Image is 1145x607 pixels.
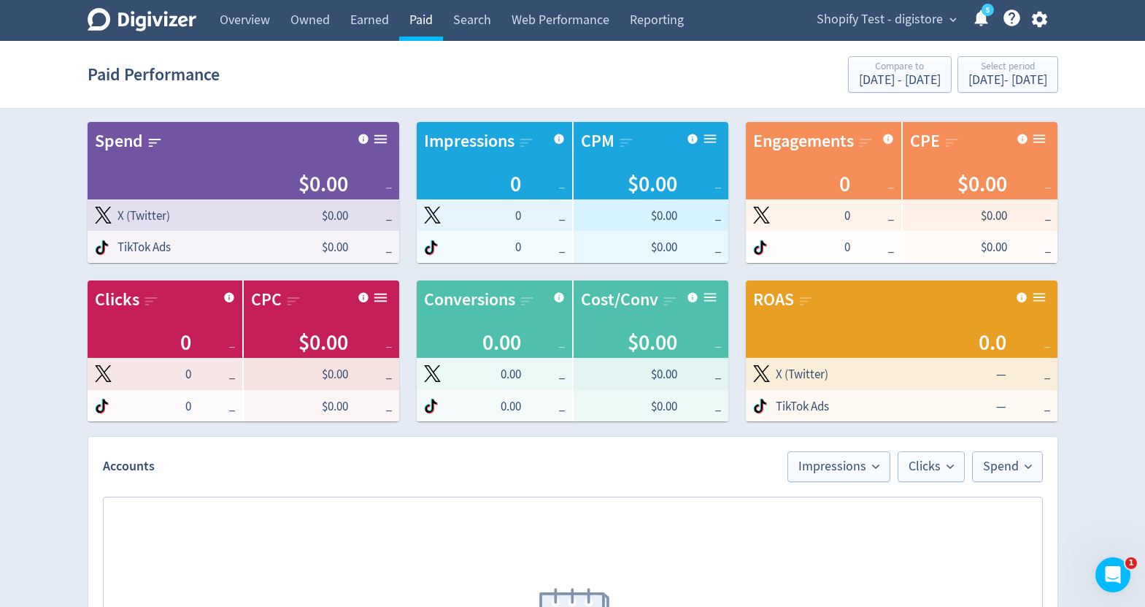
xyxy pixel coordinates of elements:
span: $0.00 [610,366,677,383]
span: _ [715,240,721,256]
span: _ [559,207,565,224]
h1: Paid Performance [88,51,220,98]
span: _ [1044,398,1050,414]
h2: Accounts [103,457,780,476]
div: Engagements [753,129,854,154]
span: $0.00 [281,398,348,416]
span: _ [715,366,721,382]
span: _ [1045,175,1051,191]
span: X (Twitter) [776,366,828,383]
span: 0 [175,366,191,383]
span: $0.00 [298,169,348,199]
span: 1 [1125,557,1137,569]
span: $0.00 [289,207,347,225]
span: 0 [833,239,849,256]
div: Spend [95,129,143,154]
span: $0.00 [940,207,1007,225]
button: Compare to[DATE] - [DATE] [848,56,952,93]
button: Clicks [898,451,965,482]
span: 0 [175,398,191,416]
span: Spend [983,460,1032,473]
span: — [980,398,1006,416]
span: expand_more [947,13,960,26]
span: 0 [504,207,520,225]
span: X (Twitter) [117,207,170,225]
span: _ [386,175,392,191]
span: $0.00 [298,327,348,358]
span: _ [386,398,392,414]
span: _ [1044,335,1050,351]
span: _ [559,366,565,382]
span: _ [559,335,565,351]
span: $0.00 [957,169,1007,199]
div: ROAS [753,288,794,313]
span: 0 [839,169,850,199]
span: 0.0 [979,327,1006,358]
div: Impressions [424,129,514,154]
span: Shopify Test - digistore [817,8,943,31]
span: _ [386,366,392,382]
div: Conversions [424,288,515,313]
span: 0 [504,239,520,256]
div: Compare to [859,61,941,74]
div: [DATE] - [DATE] [968,74,1047,87]
span: _ [386,207,392,224]
span: _ [715,398,721,414]
span: $0.00 [610,398,677,416]
button: Spend [972,451,1043,482]
div: [DATE] - [DATE] [859,74,941,87]
div: Select period [968,61,1047,74]
span: _ [888,175,894,191]
span: _ [715,207,721,224]
span: _ [229,335,235,351]
span: _ [229,398,235,414]
span: _ [559,240,565,256]
span: Clicks [909,460,954,473]
iframe: Intercom live chat [1095,557,1130,592]
span: _ [1045,207,1051,224]
div: CPC [251,288,282,313]
span: $0.00 [628,327,677,358]
span: $0.00 [610,207,677,225]
div: CPE [910,129,940,154]
span: _ [715,335,721,351]
span: _ [1045,240,1051,256]
span: TikTok Ads [776,398,829,416]
span: $0.00 [281,366,348,383]
span: $0.00 [610,239,677,256]
a: 5 [982,4,994,16]
span: _ [229,366,235,382]
button: Impressions [787,451,890,482]
button: Shopify Test - digistore [811,8,960,31]
span: _ [559,398,565,414]
div: CPM [581,129,614,154]
span: _ [386,240,392,256]
span: _ [559,175,565,191]
span: _ [715,175,721,191]
div: Clicks [95,288,139,313]
span: 0 [510,169,521,199]
span: — [980,366,1006,383]
text: 5 [985,5,989,15]
span: $0.00 [628,169,677,199]
span: $0.00 [940,239,1007,256]
span: _ [888,240,894,256]
button: Select period[DATE]- [DATE] [957,56,1058,93]
span: 0.00 [482,327,521,358]
div: Cost/Conv [581,288,658,313]
span: _ [386,335,392,351]
span: _ [888,207,894,224]
span: 0 [180,327,191,358]
span: 0.00 [479,398,520,416]
span: _ [1044,366,1050,382]
span: $0.00 [289,239,347,256]
span: 0.00 [479,366,520,383]
span: Impressions [798,460,879,473]
span: 0 [833,207,849,225]
span: TikTok Ads [117,239,171,256]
